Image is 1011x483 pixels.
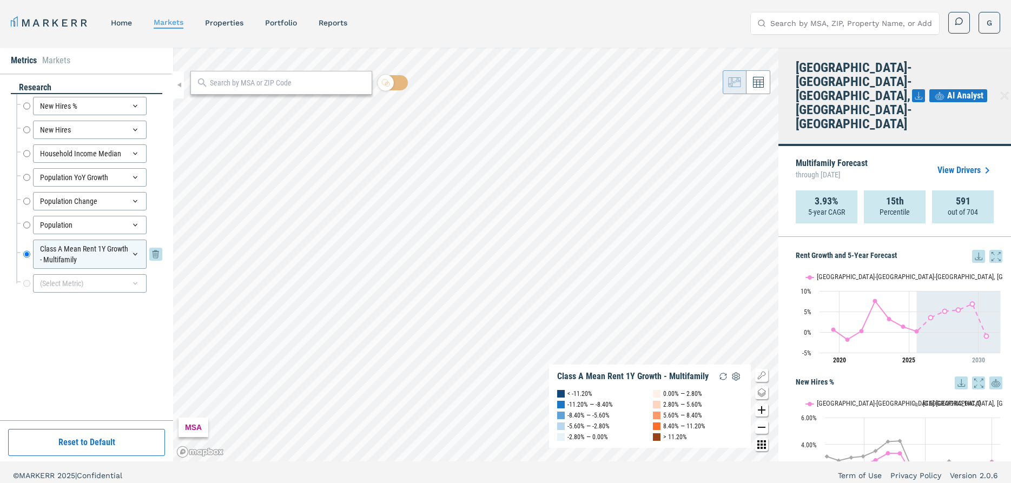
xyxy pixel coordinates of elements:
a: Term of Use [838,470,882,481]
path: Tuesday, 14 Dec, 19:00, 2.74. USA. [947,459,951,464]
button: Show Boston-Cambridge-Newton, MA-NH [804,273,901,281]
div: MSA [179,418,208,437]
div: -2.80% — 0.00% [567,432,608,442]
div: -8.40% — -5.60% [567,410,610,421]
button: Show Boston-Cambridge-Newton, MA-NH [804,399,901,408]
div: Household Income Median [33,144,147,163]
button: Show/Hide Legend Map Button [755,369,768,382]
tspan: 2020 [833,356,846,364]
div: Population Change [33,192,147,210]
div: 5.60% — 8.40% [663,410,702,421]
div: 8.40% — 11.20% [663,421,705,432]
strong: 3.93% [815,196,838,207]
a: reports [319,18,347,27]
path: Saturday, 29 Jul, 20:00, 3.17. Boston-Cambridge-Newton, MA-NH. [887,316,891,321]
a: Privacy Policy [890,470,941,481]
path: Monday, 14 Dec, 19:00, 3.51. USA. [874,448,878,453]
button: Other options map button [755,438,768,451]
p: Multifamily Forecast [796,159,868,182]
a: markets [154,18,183,27]
button: Zoom in map button [755,403,768,416]
tspan: 2030 [972,356,985,364]
path: Thursday, 14 Dec, 19:00, 4.26. USA. [898,439,902,443]
path: Saturday, 14 Jun, 20:00, 2.7. USA. [990,460,994,464]
div: 0.00% — 2.80% [663,388,702,399]
div: research [11,82,162,94]
text: 10% [801,288,811,295]
text: 4.00% [801,441,817,449]
button: Reset to Default [8,429,165,456]
div: -11.20% — -8.40% [567,399,613,410]
path: Monday, 29 Jul, 20:00, 0.58. Boston-Cambridge-Newton, MA-NH. [831,327,836,332]
path: Wednesday, 14 Dec, 19:00, 3.1. USA. [825,454,829,459]
span: AI Analyst [947,89,983,102]
text: 6.00% [801,414,817,422]
div: -5.60% — -2.80% [567,421,610,432]
a: Version 2.0.6 [950,470,998,481]
strong: 15th [886,196,904,207]
a: home [111,18,132,27]
span: MARKERR [19,471,57,480]
svg: Interactive chart [796,263,1006,372]
path: Saturday, 14 Dec, 19:00, 3.02. USA. [849,455,854,460]
path: Sunday, 29 Jul, 20:00, 6.85. Boston-Cambridge-Newton, MA-NH. [970,302,975,306]
path: Friday, 29 Jul, 20:00, 7.55. Boston-Cambridge-Newton, MA-NH. [873,299,877,303]
p: 5-year CAGR [808,207,845,217]
path: Saturday, 29 Jul, 20:00, 5.38. Boston-Cambridge-Newton, MA-NH. [956,308,961,312]
div: Class A Mean Rent 1Y Growth - Multifamily [33,240,147,269]
button: Change style map button [755,386,768,399]
path: Monday, 29 Jul, 20:00, 1.3. Boston-Cambridge-Newton, MA-NH. [901,325,906,329]
div: > 11.20% [663,432,687,442]
path: Sunday, 14 Dec, 19:00, 3.11. USA. [861,454,865,458]
h5: Rent Growth and 5-Year Forecast [796,250,1002,263]
a: MARKERR [11,15,89,30]
path: Tuesday, 29 Jul, 20:00, 0.17. Boston-Cambridge-Newton, MA-NH. [915,329,919,333]
img: Reload Legend [717,370,730,383]
div: Class A Mean Rent 1Y Growth - Multifamily [557,371,709,382]
path: Wednesday, 29 Jul, 20:00, -1.83. Boston-Cambridge-Newton, MA-NH. [845,337,850,341]
canvas: Map [173,48,778,461]
input: Search by MSA or ZIP Code [210,77,366,89]
button: G [979,12,1000,34]
text: 0% [804,329,811,336]
a: Portfolio [265,18,297,27]
div: 2.80% — 5.60% [663,399,702,410]
tspan: 2025 [902,356,915,364]
span: Confidential [77,471,122,480]
text: -5% [802,349,811,357]
path: Thursday, 14 Dec, 19:00, 3.33. Boston-Cambridge-Newton, MA-NH. [898,451,902,455]
strong: 591 [956,196,970,207]
div: < -11.20% [567,388,592,399]
div: Rent Growth and 5-Year Forecast. Highcharts interactive chart. [796,263,1002,371]
path: Thursday, 29 Jul, 20:00, 5.08. Boston-Cambridge-Newton, MA-NH. [943,309,947,313]
p: Percentile [880,207,910,217]
div: New Hires % [33,97,147,115]
div: Population YoY Growth [33,168,147,187]
h5: New Hires % [796,376,1002,389]
a: Mapbox logo [176,446,224,458]
path: Wednesday, 14 Dec, 19:00, 4.21. USA. [886,439,890,444]
a: properties [205,18,243,27]
button: AI Analyst [929,89,987,102]
span: 2025 | [57,471,77,480]
path: Thursday, 29 Jul, 20:00, 0.23. Boston-Cambridge-Newton, MA-NH. [860,329,864,333]
li: Markets [42,54,70,67]
button: Zoom out map button [755,421,768,434]
li: Metrics [11,54,37,67]
div: New Hires [33,121,147,139]
span: © [13,471,19,480]
path: Friday, 14 Dec, 19:00, 2.8. USA. [837,458,841,462]
span: through [DATE] [796,168,868,182]
path: Monday, 14 Dec, 19:00, 2.82. Boston-Cambridge-Newton, MA-NH. [874,458,878,462]
path: Wednesday, 14 Dec, 19:00, 3.34. Boston-Cambridge-Newton, MA-NH. [886,451,890,455]
input: Search by MSA, ZIP, Property Name, or Address [770,12,933,34]
path: Wednesday, 29 Jul, 20:00, 3.52. Boston-Cambridge-Newton, MA-NH. [929,315,933,320]
span: G [987,17,992,28]
div: Population [33,216,147,234]
path: Monday, 29 Jul, 20:00, -0.99. Boston-Cambridge-Newton, MA-NH. [984,334,989,338]
text: 5% [804,308,811,316]
p: out of 704 [948,207,978,217]
a: View Drivers [937,164,994,177]
div: (Select Metric) [33,274,147,293]
text: [GEOGRAPHIC_DATA] [923,399,981,407]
